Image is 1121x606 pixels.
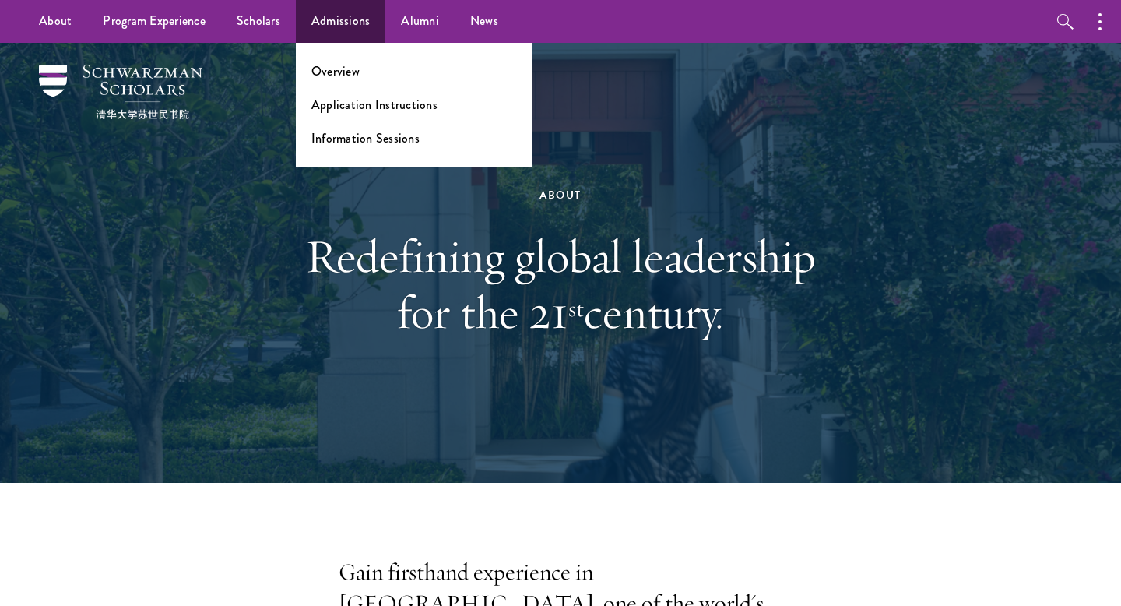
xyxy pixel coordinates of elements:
a: Information Sessions [311,129,420,147]
img: Schwarzman Scholars [39,65,202,119]
a: Overview [311,62,360,80]
h1: Redefining global leadership for the 21 century. [292,228,829,340]
div: About [292,185,829,205]
a: Application Instructions [311,96,438,114]
sup: st [568,294,584,323]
